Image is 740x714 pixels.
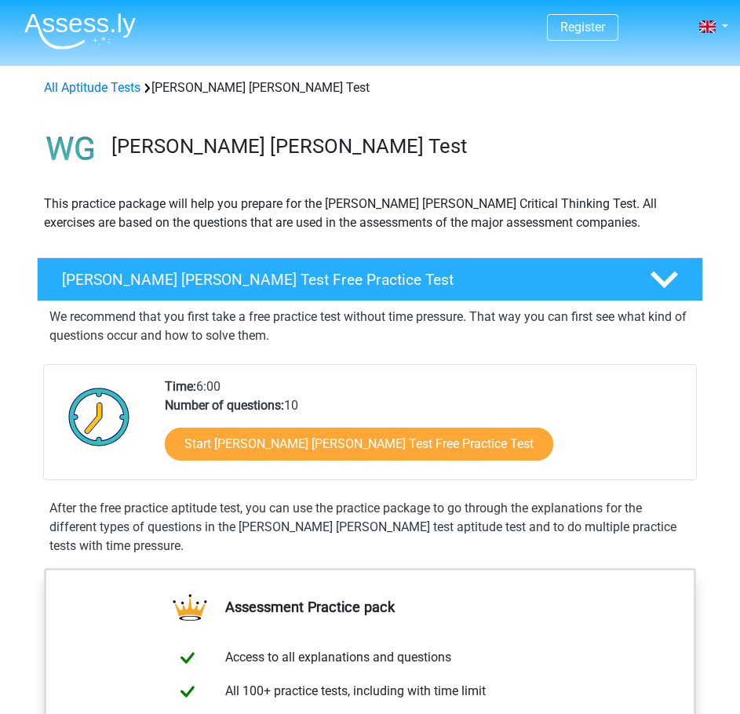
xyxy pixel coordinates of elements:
[111,134,691,158] h3: [PERSON_NAME] [PERSON_NAME] Test
[165,398,284,413] b: Number of questions:
[153,377,695,479] div: 6:00 10
[24,13,136,49] img: Assessly
[44,80,140,95] a: All Aptitude Tests
[38,116,104,182] img: watson glaser test
[560,20,605,35] a: Register
[38,78,702,97] div: [PERSON_NAME] [PERSON_NAME] Test
[165,428,553,461] a: Start [PERSON_NAME] [PERSON_NAME] Test Free Practice Test
[165,379,196,394] b: Time:
[43,499,697,556] div: After the free practice aptitude test, you can use the practice package to go through the explana...
[49,308,691,345] p: We recommend that you first take a free practice test without time pressure. That way you can fir...
[60,377,139,456] img: Clock
[62,271,625,289] h4: [PERSON_NAME] [PERSON_NAME] Test Free Practice Test
[31,257,709,301] a: [PERSON_NAME] [PERSON_NAME] Test Free Practice Test
[44,195,696,232] p: This practice package will help you prepare for the [PERSON_NAME] [PERSON_NAME] Critical Thinking...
